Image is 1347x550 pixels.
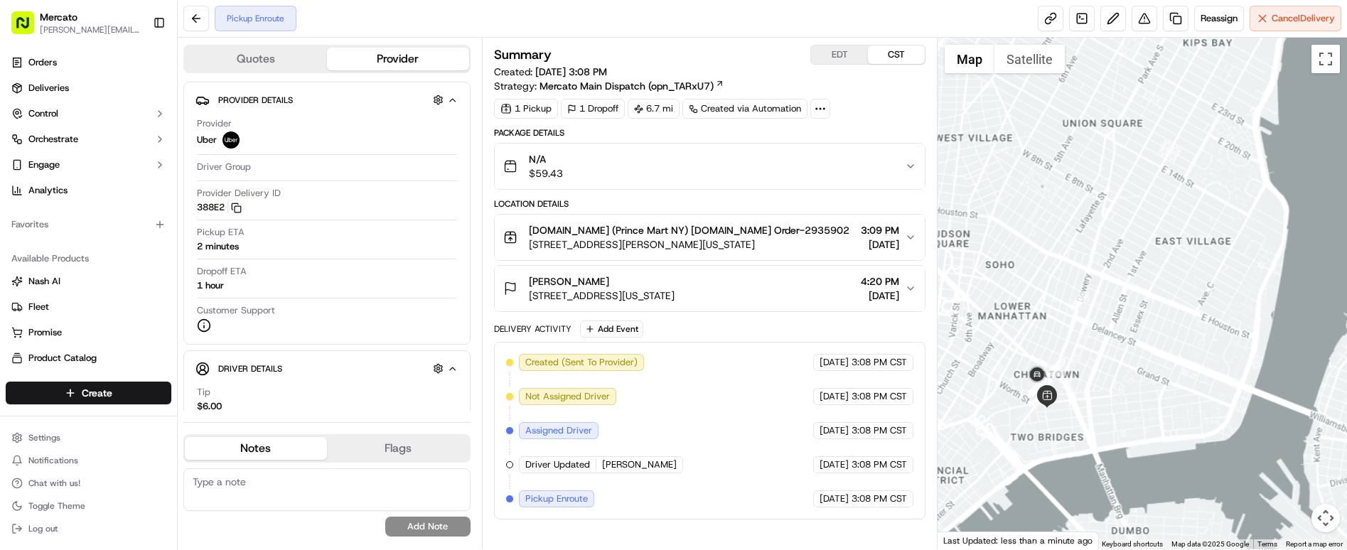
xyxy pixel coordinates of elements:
[820,390,849,403] span: [DATE]
[525,458,590,471] span: Driver Updated
[6,77,171,99] a: Deliveries
[195,88,458,112] button: Provider Details
[6,102,171,125] button: Control
[28,432,60,443] span: Settings
[540,79,714,93] span: Mercato Main Dispatch (opn_TARxU7)
[28,352,97,365] span: Product Catalog
[28,184,68,197] span: Analytics
[197,201,242,214] button: 388E2
[197,265,247,278] span: Dropoff ETA
[6,128,171,151] button: Orchestrate
[682,99,807,119] a: Created via Automation
[494,198,926,210] div: Location Details
[28,478,80,489] span: Chat with us!
[327,48,469,70] button: Provider
[6,153,171,176] button: Engage
[852,424,907,437] span: 3:08 PM CST
[197,134,217,146] span: Uber
[100,183,172,195] a: Powered byPylon
[40,24,141,36] button: [PERSON_NAME][EMAIL_ADDRESS][PERSON_NAME][DOMAIN_NAME]
[852,492,907,505] span: 3:08 PM CST
[218,363,282,374] span: Driver Details
[561,99,625,119] div: 1 Dropoff
[861,289,899,303] span: [DATE]
[242,83,259,100] button: Start new chat
[114,144,234,169] a: 💻API Documentation
[11,352,166,365] a: Product Catalog
[945,45,994,73] button: Show street map
[197,226,245,239] span: Pickup ETA
[28,301,49,313] span: Fleet
[28,133,78,146] span: Orchestrate
[525,424,592,437] span: Assigned Driver
[941,531,988,549] img: Google
[495,266,925,311] button: [PERSON_NAME][STREET_ADDRESS][US_STATE]4:20 PM[DATE]
[28,149,109,163] span: Knowledge Base
[28,455,78,466] span: Notifications
[1311,45,1340,73] button: Toggle fullscreen view
[6,347,171,370] button: Product Catalog
[494,99,558,119] div: 1 Pickup
[494,48,552,61] h3: Summary
[197,304,275,317] span: Customer Support
[529,274,609,289] span: [PERSON_NAME]
[1201,12,1238,25] span: Reassign
[11,275,166,288] a: Nash AI
[6,179,171,202] a: Analytics
[11,301,166,313] a: Fleet
[120,151,132,162] div: 💻
[134,149,228,163] span: API Documentation
[185,48,327,70] button: Quotes
[852,458,907,471] span: 3:08 PM CST
[141,184,172,195] span: Pylon
[185,437,327,460] button: Notes
[1047,358,1066,377] div: 2
[6,270,171,293] button: Nash AI
[28,275,60,288] span: Nash AI
[1286,540,1343,548] a: Report a map error
[40,10,77,24] button: Mercato
[1028,378,1046,397] div: 4
[811,45,868,64] button: EDT
[9,144,114,169] a: 📗Knowledge Base
[580,320,643,338] button: Add Event
[6,213,171,236] div: Favorites
[28,158,60,171] span: Engage
[28,107,58,120] span: Control
[197,386,210,399] span: Tip
[861,274,899,289] span: 4:20 PM
[6,519,171,539] button: Log out
[6,428,171,448] button: Settings
[6,451,171,470] button: Notifications
[994,45,1065,73] button: Show satellite imagery
[82,386,112,400] span: Create
[535,65,607,78] span: [DATE] 3:08 PM
[197,117,232,130] span: Provider
[11,326,166,339] a: Promise
[941,531,988,549] a: Open this area in Google Maps (opens a new window)
[820,356,849,369] span: [DATE]
[14,79,40,104] img: 1736555255976-a54dd68f-1ca7-489b-9aae-adbdc363a1c4
[852,356,907,369] span: 3:08 PM CST
[494,323,571,335] div: Delivery Activity
[197,161,251,173] span: Driver Group
[525,390,610,403] span: Not Assigned Driver
[6,296,171,318] button: Fleet
[28,56,57,69] span: Orders
[1102,539,1163,549] button: Keyboard shortcuts
[37,35,256,50] input: Got a question? Start typing here...
[820,458,849,471] span: [DATE]
[6,321,171,344] button: Promise
[28,500,85,512] span: Toggle Theme
[820,424,849,437] span: [DATE]
[540,79,724,93] a: Mercato Main Dispatch (opn_TARxU7)
[938,532,1099,549] div: Last Updated: less than a minute ago
[1194,6,1244,31] button: Reassign
[1171,540,1249,548] span: Map data ©2025 Google
[820,492,849,505] span: [DATE]
[218,95,293,106] span: Provider Details
[6,496,171,516] button: Toggle Theme
[494,65,607,79] span: Created:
